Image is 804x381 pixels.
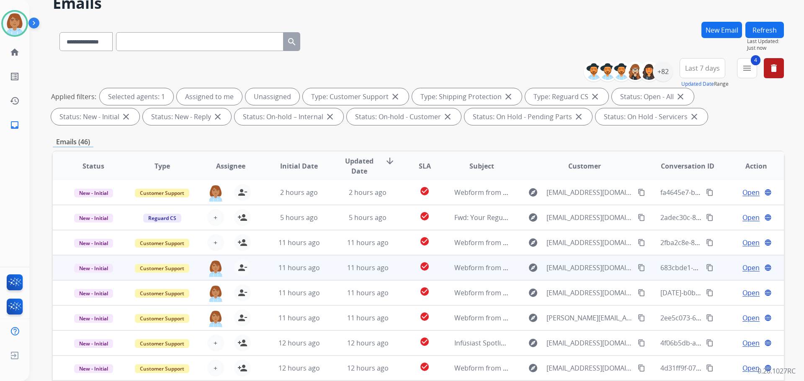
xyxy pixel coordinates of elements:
[10,120,20,130] mat-icon: inbox
[74,339,113,348] span: New - Initial
[74,289,113,298] span: New - Initial
[546,338,633,348] span: [EMAIL_ADDRESS][DOMAIN_NAME]
[742,212,760,222] span: Open
[135,189,189,197] span: Customer Support
[660,338,785,348] span: 4f06b5db-a6a6-403d-bf95-be1f1df5838c
[454,363,644,373] span: Webform from [EMAIL_ADDRESS][DOMAIN_NAME] on [DATE]
[715,151,784,181] th: Action
[764,314,772,322] mat-icon: language
[706,264,714,271] mat-icon: content_copy
[74,189,113,197] span: New - Initial
[528,263,538,273] mat-icon: explore
[528,187,538,197] mat-icon: explore
[638,339,645,347] mat-icon: content_copy
[278,338,320,348] span: 12 hours ago
[278,313,320,322] span: 11 hours ago
[454,313,696,322] span: Webform from [PERSON_NAME][EMAIL_ADDRESS][DOMAIN_NAME] on [DATE]
[742,263,760,273] span: Open
[135,289,189,298] span: Customer Support
[546,187,633,197] span: [EMAIL_ADDRESS][DOMAIN_NAME]
[706,189,714,196] mat-icon: content_copy
[546,212,633,222] span: [EMAIL_ADDRESS][DOMAIN_NAME]
[764,214,772,221] mat-icon: language
[464,108,592,125] div: Status: On Hold - Pending Parts
[420,337,430,347] mat-icon: check_circle
[347,108,461,125] div: Status: On-hold - Customer
[764,289,772,297] mat-icon: language
[638,189,645,196] mat-icon: content_copy
[653,61,673,82] div: +82
[661,161,714,171] span: Conversation ID
[681,81,714,87] button: Updated Date
[454,263,644,272] span: Webform from [EMAIL_ADDRESS][DOMAIN_NAME] on [DATE]
[469,161,494,171] span: Subject
[454,213,571,222] span: Fwd: Your Reguard claim is approved
[74,364,113,373] span: New - Initial
[751,55,760,65] span: 4
[701,22,742,38] button: New Email
[135,364,189,373] span: Customer Support
[214,212,217,222] span: +
[278,363,320,373] span: 12 hours ago
[660,263,790,272] span: 683cbde1-ad18-4d3a-8643-33a23b759b5f
[207,184,224,202] img: agent-avatar
[742,238,760,248] span: Open
[706,239,714,246] mat-icon: content_copy
[528,238,538,248] mat-icon: explore
[758,366,796,376] p: 0.20.1027RC
[590,92,600,102] mat-icon: close
[595,108,708,125] div: Status: On Hold - Servicers
[207,259,224,277] img: agent-avatar
[706,339,714,347] mat-icon: content_copy
[443,112,453,122] mat-icon: close
[420,261,430,271] mat-icon: check_circle
[742,63,752,73] mat-icon: menu
[287,37,297,47] mat-icon: search
[385,156,395,166] mat-icon: arrow_downward
[638,214,645,221] mat-icon: content_copy
[764,339,772,347] mat-icon: language
[347,363,389,373] span: 12 hours ago
[675,92,685,102] mat-icon: close
[454,288,644,297] span: Webform from [EMAIL_ADDRESS][DOMAIN_NAME] on [DATE]
[528,363,538,373] mat-icon: explore
[638,264,645,271] mat-icon: content_copy
[660,288,776,297] span: [DATE]-b0bf-4025-8f0b-41272dfaa4c4
[74,239,113,248] span: New - Initial
[546,288,633,298] span: [EMAIL_ADDRESS][DOMAIN_NAME]
[214,238,217,248] span: +
[216,161,245,171] span: Assignee
[660,363,784,373] span: 4d31ff9f-0735-4db2-9028-a5eaa1cefa29
[207,335,224,351] button: +
[742,338,760,348] span: Open
[420,211,430,221] mat-icon: check_circle
[100,88,173,105] div: Selected agents: 1
[121,112,131,122] mat-icon: close
[764,239,772,246] mat-icon: language
[706,214,714,221] mat-icon: content_copy
[638,289,645,297] mat-icon: content_copy
[420,186,430,196] mat-icon: check_circle
[420,236,430,246] mat-icon: check_circle
[769,63,779,73] mat-icon: delete
[347,263,389,272] span: 11 hours ago
[234,108,343,125] div: Status: On-hold – Internal
[546,363,633,373] span: [EMAIL_ADDRESS][DOMAIN_NAME]
[237,288,247,298] mat-icon: person_remove
[737,58,757,78] button: 4
[528,338,538,348] mat-icon: explore
[420,312,430,322] mat-icon: check_circle
[340,156,379,176] span: Updated Date
[419,161,431,171] span: SLA
[742,363,760,373] span: Open
[143,214,181,222] span: Reguard CS
[3,12,26,35] img: avatar
[685,66,720,70] span: Last 7 days
[10,96,20,106] mat-icon: history
[214,363,217,373] span: +
[10,47,20,57] mat-icon: home
[280,161,318,171] span: Initial Date
[742,187,760,197] span: Open
[546,313,633,323] span: [PERSON_NAME][EMAIL_ADDRESS][DOMAIN_NAME]
[237,212,247,222] mat-icon: person_add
